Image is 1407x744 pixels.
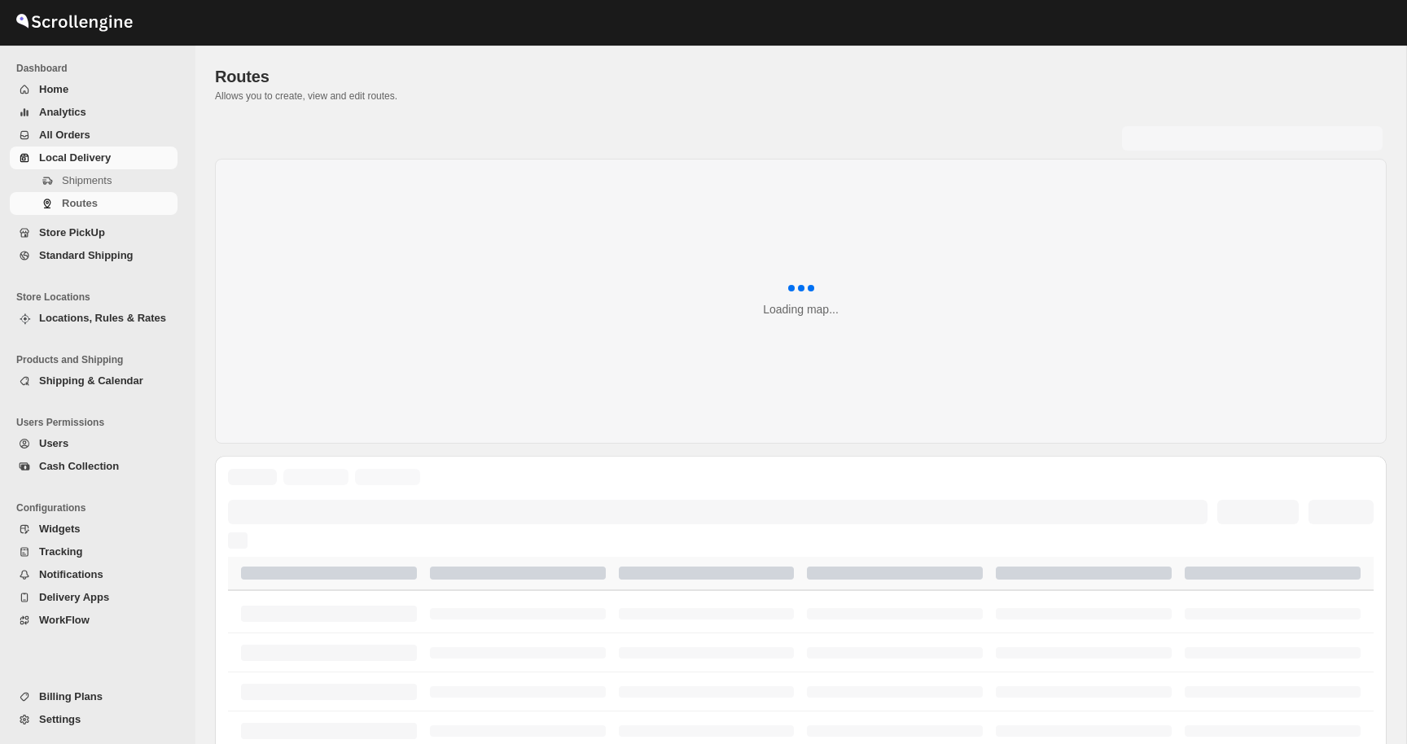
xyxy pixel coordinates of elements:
span: All Orders [39,129,90,141]
span: Local Delivery [39,151,111,164]
button: Delivery Apps [10,586,178,609]
button: Tracking [10,540,178,563]
span: Settings [39,713,81,725]
span: Store PickUp [39,226,105,239]
span: Standard Shipping [39,249,134,261]
button: Locations, Rules & Rates [10,307,178,330]
button: Notifications [10,563,178,586]
span: Routes [62,197,98,209]
span: Users [39,437,68,449]
span: WorkFlow [39,614,90,626]
span: Routes [215,68,270,85]
button: Billing Plans [10,685,178,708]
span: Home [39,83,68,95]
button: All Orders [10,124,178,147]
button: Widgets [10,518,178,540]
button: Routes [10,192,178,215]
button: Cash Collection [10,455,178,478]
span: Billing Plans [39,690,103,702]
button: Analytics [10,101,178,124]
span: Shipments [62,174,112,186]
span: Tracking [39,545,82,558]
div: Loading map... [763,301,839,317]
span: Products and Shipping [16,353,184,366]
button: Shipments [10,169,178,192]
span: Delivery Apps [39,591,109,603]
span: Widgets [39,523,80,535]
span: Configurations [16,501,184,514]
p: Allows you to create, view and edit routes. [215,90,1387,103]
button: WorkFlow [10,609,178,632]
button: Home [10,78,178,101]
button: Shipping & Calendar [10,370,178,392]
span: Notifications [39,568,103,580]
span: Dashboard [16,62,184,75]
span: Locations, Rules & Rates [39,312,166,324]
span: Cash Collection [39,460,119,472]
span: Analytics [39,106,86,118]
span: Shipping & Calendar [39,374,143,387]
span: Users Permissions [16,416,184,429]
button: Settings [10,708,178,731]
span: Store Locations [16,291,184,304]
button: Users [10,432,178,455]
